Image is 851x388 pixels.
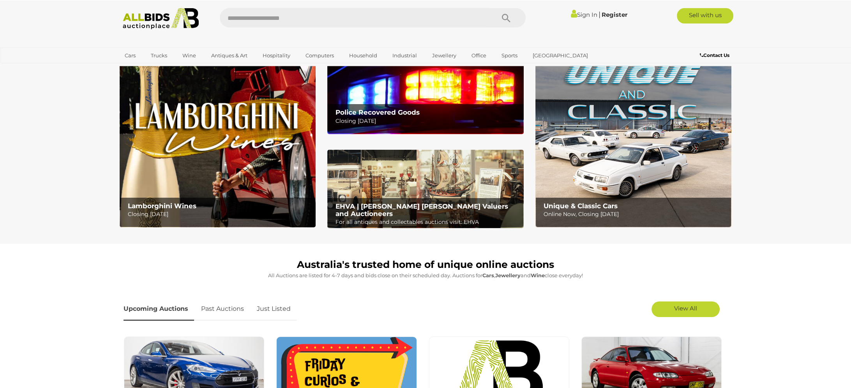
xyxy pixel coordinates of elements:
a: Lamborghini Wines Lamborghini Wines Closing [DATE] [120,55,316,227]
a: Jewellery [427,49,461,62]
b: Lamborghini Wines [128,202,196,209]
a: Antiques & Art [206,49,252,62]
a: View All [651,301,720,317]
a: Past Auctions [195,297,250,320]
b: EHVA | [PERSON_NAME] [PERSON_NAME] Valuers and Auctioneers [335,202,508,217]
a: Cars [120,49,141,62]
a: Sports [496,49,523,62]
img: Unique & Classic Cars [535,55,731,227]
span: View All [674,304,697,312]
a: Unique & Classic Cars Unique & Classic Cars Online Now, Closing [DATE] [535,55,731,227]
p: Closing [DATE] [335,116,519,126]
span: | [599,10,600,18]
p: All Auctions are listed for 4-7 days and bids close on their scheduled day. Auctions for , and cl... [124,271,727,280]
a: Just Listed [251,297,297,320]
a: Sell with us [677,8,733,23]
a: [GEOGRAPHIC_DATA] [528,49,593,62]
p: Closing [DATE] [128,209,311,219]
p: For all antiques and collectables auctions visit: EHVA [335,217,519,227]
b: Unique & Classic Cars [544,202,618,209]
a: Computers [300,49,339,62]
strong: Wine [531,272,545,278]
button: Search [487,8,526,27]
a: Office [466,49,491,62]
a: Register [602,11,627,18]
a: EHVA | Evans Hastings Valuers and Auctioneers EHVA | [PERSON_NAME] [PERSON_NAME] Valuers and Auct... [327,149,523,228]
a: Wine [177,49,201,62]
a: Upcoming Auctions [124,297,194,320]
a: Sign In [571,11,597,18]
h1: Australia's trusted home of unique online auctions [124,259,727,270]
a: Trucks [146,49,172,62]
strong: Jewellery [495,272,521,278]
strong: Cars [482,272,494,278]
img: Allbids.com.au [118,8,203,29]
img: Police Recovered Goods [327,55,523,133]
a: Police Recovered Goods Police Recovered Goods Closing [DATE] [327,55,523,133]
p: Online Now, Closing [DATE] [544,209,727,219]
img: EHVA | Evans Hastings Valuers and Auctioneers [327,149,523,228]
a: Hospitality [258,49,295,62]
b: Contact Us [700,52,729,58]
a: Industrial [387,49,422,62]
b: Police Recovered Goods [335,108,420,116]
a: Contact Us [700,51,731,59]
img: Lamborghini Wines [120,55,316,227]
a: Household [344,49,382,62]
